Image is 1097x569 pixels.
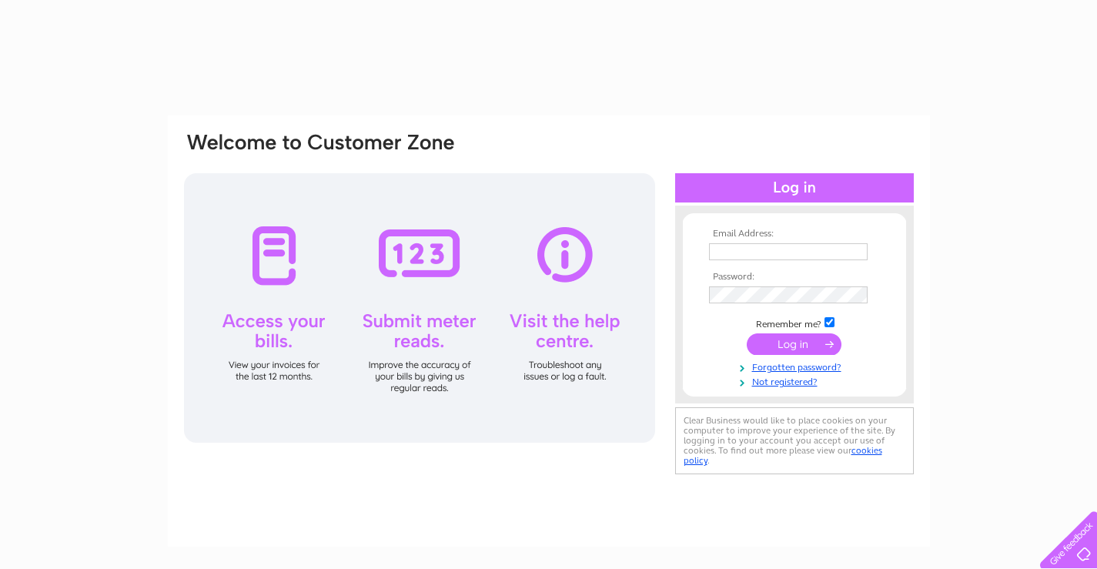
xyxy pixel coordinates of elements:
[684,445,882,466] a: cookies policy
[747,333,841,355] input: Submit
[675,407,914,474] div: Clear Business would like to place cookies on your computer to improve your experience of the sit...
[705,272,884,283] th: Password:
[709,359,884,373] a: Forgotten password?
[705,229,884,239] th: Email Address:
[709,373,884,388] a: Not registered?
[705,315,884,330] td: Remember me?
